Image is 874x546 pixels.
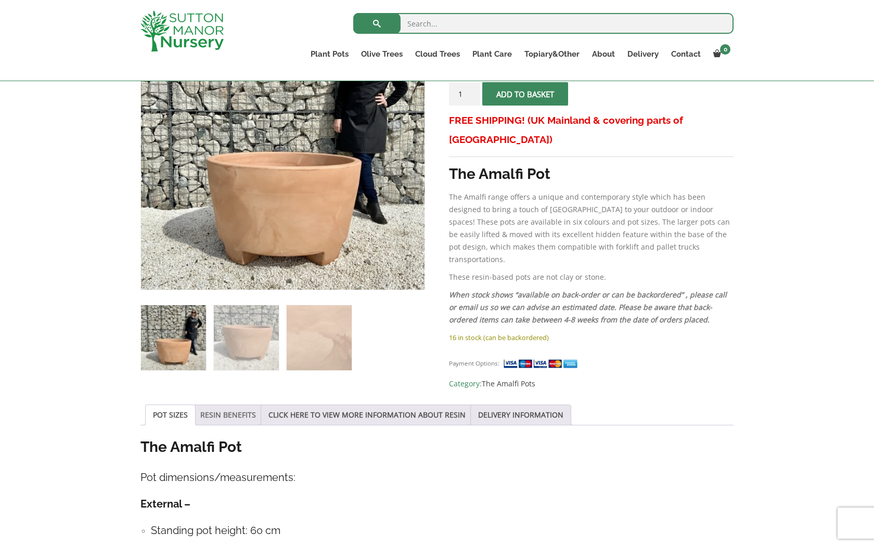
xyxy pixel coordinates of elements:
a: Cloud Trees [409,47,466,61]
img: logo [140,10,224,51]
a: POT SIZES [153,405,188,425]
strong: The Amalfi Pot [449,165,550,183]
a: Topiary&Other [518,47,586,61]
small: Payment Options: [449,359,499,367]
a: Plant Care [466,47,518,61]
p: These resin-based pots are not clay or stone. [449,271,734,283]
a: RESIN BENEFITS [200,405,256,425]
h4: Pot dimensions/measurements: [140,470,734,486]
a: Olive Trees [355,47,409,61]
a: Delivery [621,47,665,61]
input: Product quantity [449,82,480,106]
img: The Amalfi Pot 100 Colour Terracotta [141,305,206,370]
h4: Standing pot height: 60 cm [151,523,734,539]
a: The Amalfi Pots [482,379,535,388]
span: Category: [449,378,734,390]
a: Contact [665,47,707,61]
button: Add to basket [482,82,568,106]
img: The Amalfi Pot 100 Colour Terracotta - D9947931 7719 4A0B A455 7F93E9A502F6 scaled [425,6,708,290]
h3: FREE SHIPPING! (UK Mainland & covering parts of [GEOGRAPHIC_DATA]) [449,111,734,149]
em: When stock shows “available on back-order or can be backordered” , please call or email us so we ... [449,290,727,324]
img: The Amalfi Pot 100 Colour Terracotta - Image 2 [214,305,279,370]
a: 0 [707,47,734,61]
p: 16 in stock (can be backordered) [449,331,734,344]
a: About [586,47,621,61]
a: DELIVERY INFORMATION [478,405,563,425]
a: Plant Pots [304,47,355,61]
img: The Amalfi Pot 100 Colour Terracotta - Image 3 [287,305,352,370]
input: Search... [353,13,734,34]
span: 0 [720,44,730,55]
p: The Amalfi range offers a unique and contemporary style which has been designed to bring a touch ... [449,191,734,266]
img: payment supported [503,358,581,369]
strong: External – [140,498,190,510]
strong: The Amalfi Pot [140,438,242,456]
a: CLICK HERE TO VIEW MORE INFORMATION ABOUT RESIN [268,405,466,425]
